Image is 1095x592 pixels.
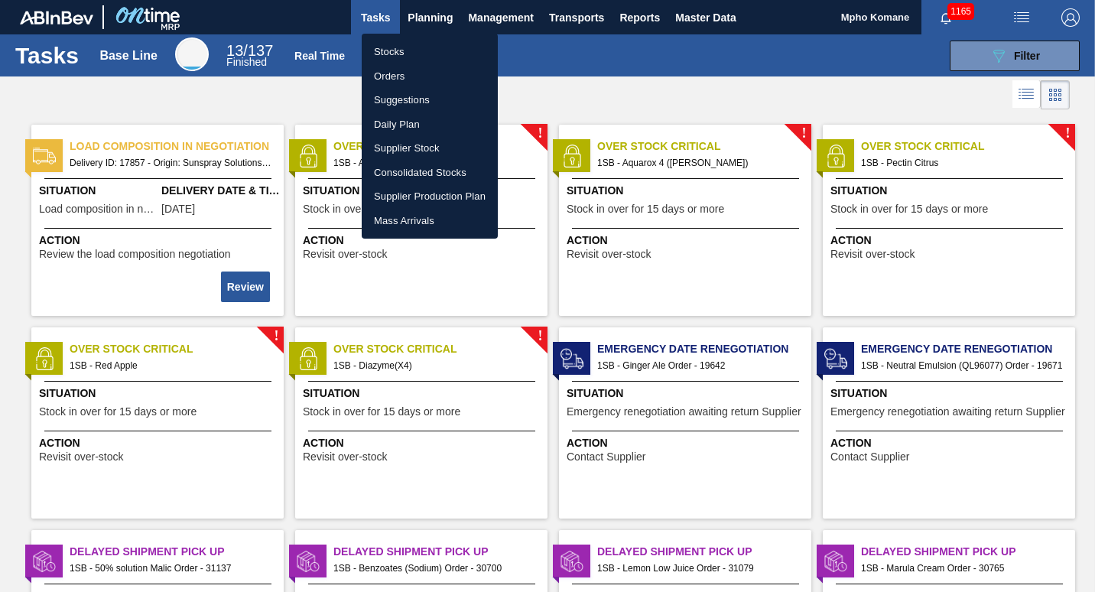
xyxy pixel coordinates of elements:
a: Stocks [362,40,498,64]
a: Suggestions [362,88,498,112]
a: Daily Plan [362,112,498,137]
a: Mass Arrivals [362,209,498,233]
a: Supplier Stock [362,136,498,161]
a: Orders [362,64,498,89]
a: Supplier Production Plan [362,184,498,209]
a: Consolidated Stocks [362,161,498,185]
